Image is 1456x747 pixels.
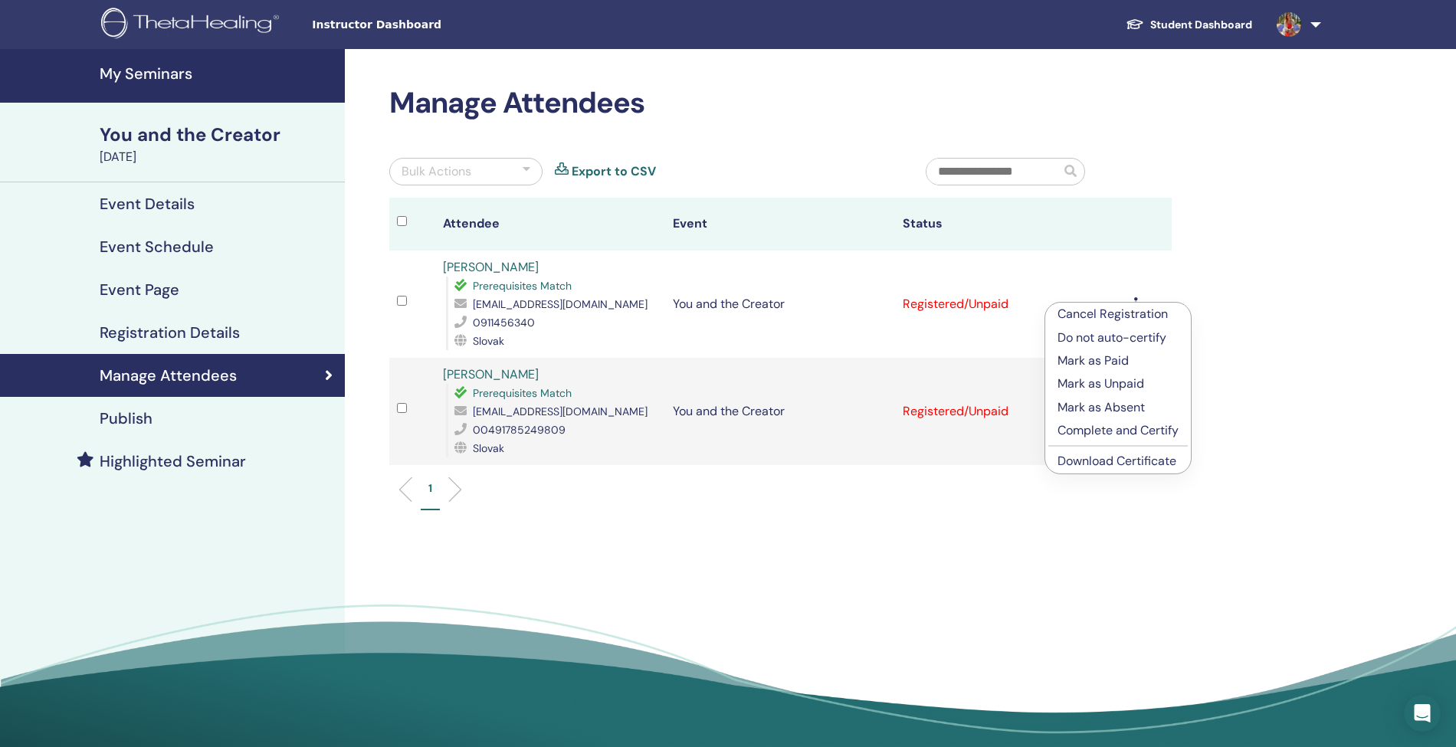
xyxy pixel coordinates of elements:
[1058,352,1179,370] p: Mark as Paid
[473,386,572,400] span: Prerequisites Match
[665,198,895,251] th: Event
[572,162,656,181] a: Export to CSV
[1404,695,1441,732] div: Open Intercom Messenger
[389,86,1172,121] h2: Manage Attendees
[100,452,246,470] h4: Highlighted Seminar
[100,64,336,83] h4: My Seminars
[473,316,535,329] span: 0911456340
[473,423,566,437] span: 00491785249809
[100,280,179,299] h4: Event Page
[473,297,648,311] span: [EMAIL_ADDRESS][DOMAIN_NAME]
[1058,375,1179,393] p: Mark as Unpaid
[1058,329,1179,347] p: Do not auto-certify
[895,198,1125,251] th: Status
[1058,421,1179,440] p: Complete and Certify
[402,162,471,181] div: Bulk Actions
[100,195,195,213] h4: Event Details
[473,405,648,418] span: [EMAIL_ADDRESS][DOMAIN_NAME]
[101,8,284,42] img: logo.png
[443,366,539,382] a: [PERSON_NAME]
[100,323,240,342] h4: Registration Details
[1277,12,1301,37] img: default.jpg
[1126,18,1144,31] img: graduation-cap-white.svg
[100,238,214,256] h4: Event Schedule
[100,409,152,428] h4: Publish
[428,480,432,496] p: 1
[1058,398,1179,417] p: Mark as Absent
[473,441,504,455] span: Slovak
[443,259,539,275] a: [PERSON_NAME]
[90,122,345,166] a: You and the Creator[DATE]
[100,122,336,148] div: You and the Creator
[1113,11,1264,39] a: Student Dashboard
[473,279,572,293] span: Prerequisites Match
[1058,453,1176,469] a: Download Certificate
[473,334,504,348] span: Slovak
[100,366,237,385] h4: Manage Attendees
[100,148,336,166] div: [DATE]
[1058,305,1179,323] p: Cancel Registration
[312,17,542,33] span: Instructor Dashboard
[435,198,665,251] th: Attendee
[665,358,895,465] td: You and the Creator
[665,251,895,358] td: You and the Creator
